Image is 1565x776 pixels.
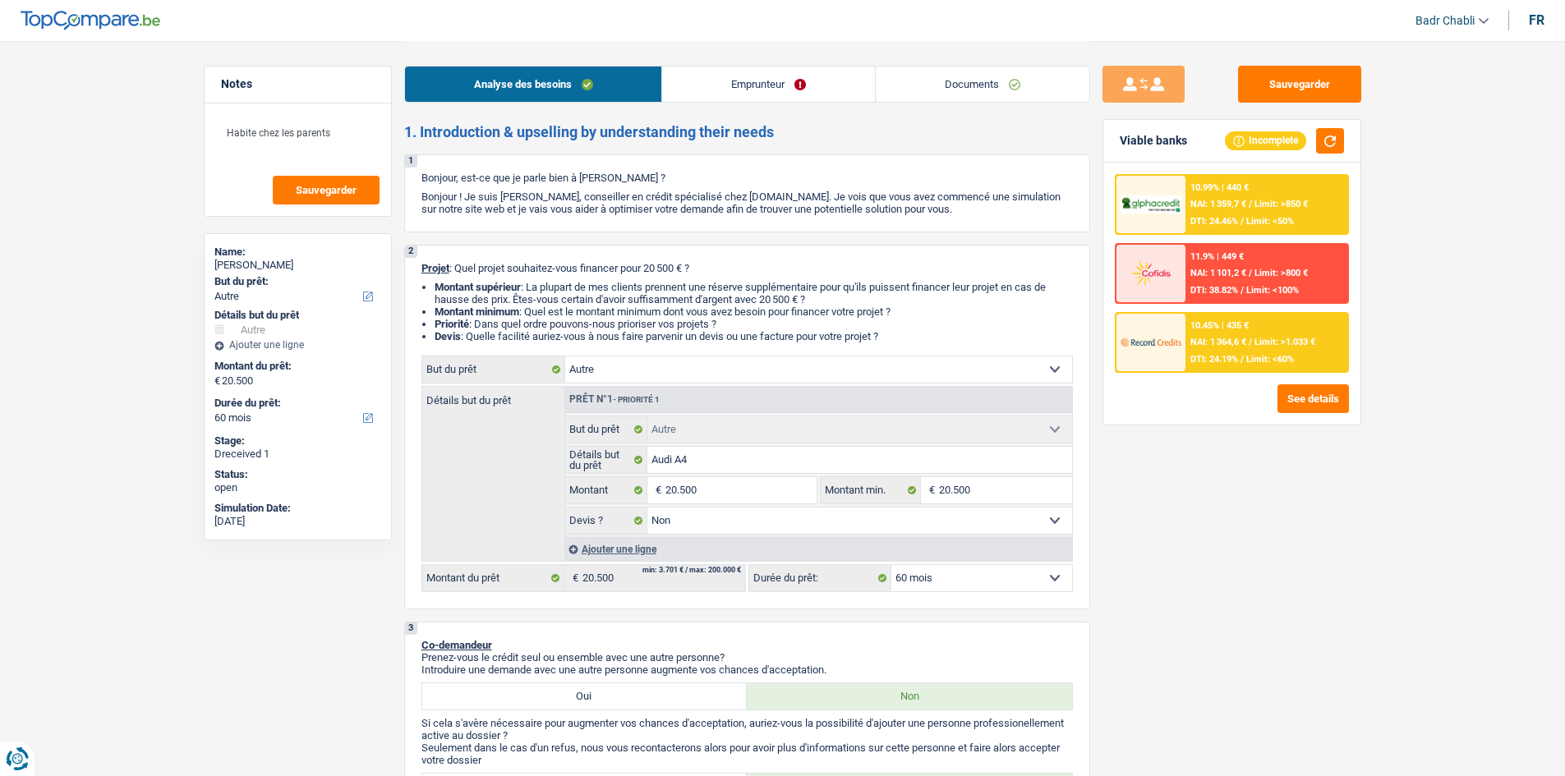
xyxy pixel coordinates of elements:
[421,191,1073,215] p: Bonjour ! Je suis [PERSON_NAME], conseiller en crédit spécialisé chez [DOMAIN_NAME]. Je vois que ...
[1190,216,1238,227] span: DTI: 24.46%
[565,447,648,473] label: Détails but du prêt
[405,67,662,102] a: Analyse des besoins
[1190,199,1246,209] span: NAI: 1 359,7 €
[1190,285,1238,296] span: DTI: 38.82%
[421,262,449,274] span: Projet
[404,123,1090,141] h2: 1. Introduction & upselling by understanding their needs
[221,77,375,91] h5: Notes
[214,374,220,388] span: €
[1246,216,1294,227] span: Limit: <50%
[1121,195,1181,214] img: AlphaCredit
[1249,199,1252,209] span: /
[296,185,357,195] span: Sauvegarder
[421,664,1073,676] p: Introduire une demande avec une autre personne augmente vos chances d'acceptation.
[1254,337,1315,347] span: Limit: >1.033 €
[1402,7,1489,34] a: Badr Chabli
[565,416,648,443] label: But du prêt
[749,565,891,591] label: Durée du prêt:
[921,477,939,503] span: €
[1249,268,1252,278] span: /
[422,387,564,406] label: Détails but du prêt
[421,742,1073,766] p: Seulement dans le cas d'un refus, nous vous recontacterons alors pour avoir plus d'informations s...
[214,275,378,288] label: But du prêt:
[564,537,1072,561] div: Ajouter une ligne
[435,305,1073,318] li: : Quel est le montant minimum dont vous avez besoin pour financer votre projet ?
[435,281,521,293] strong: Montant supérieur
[214,397,378,410] label: Durée du prêt:
[435,281,1073,305] li: : La plupart de mes clients prennent une réserve supplémentaire pour qu'ils puissent financer leu...
[1240,216,1244,227] span: /
[214,502,381,515] div: Simulation Date:
[214,246,381,259] div: Name:
[214,309,381,322] div: Détails but du prêt
[1190,251,1244,262] div: 11.9% | 449 €
[1121,327,1181,357] img: Record Credits
[1246,354,1294,365] span: Limit: <60%
[1238,66,1361,103] button: Sauvegarder
[747,683,1072,709] label: Non
[565,394,664,405] div: Prêt n°1
[435,330,461,342] span: Devis
[422,565,564,591] label: Montant du prêt
[214,448,381,461] div: Dreceived 1
[435,305,519,318] strong: Montant minimum
[422,683,748,709] label: Oui
[214,481,381,494] div: open
[435,318,1073,330] li: : Dans quel ordre pouvons-nous prioriser vos projets ?
[821,477,921,503] label: Montant min.
[1190,268,1246,278] span: NAI: 1 101,2 €
[1240,354,1244,365] span: /
[1415,14,1475,28] span: Badr Chabli
[214,434,381,448] div: Stage:
[1277,384,1349,413] button: See details
[421,639,492,651] span: Co-demandeur
[876,67,1089,102] a: Documents
[1249,337,1252,347] span: /
[1120,134,1187,148] div: Viable banks
[565,477,648,503] label: Montant
[405,622,417,635] div: 3
[421,717,1073,742] p: Si cela s'avère nécessaire pour augmenter vos chances d'acceptation, auriez-vous la possibilité d...
[642,567,741,574] div: min: 3.701 € / max: 200.000 €
[1190,182,1249,193] div: 10.99% | 440 €
[405,246,417,258] div: 2
[1254,268,1308,278] span: Limit: >800 €
[1246,285,1299,296] span: Limit: <100%
[422,356,565,383] label: But du prêt
[214,515,381,528] div: [DATE]
[564,565,582,591] span: €
[21,11,160,30] img: TopCompare Logo
[1190,320,1249,331] div: 10.45% | 435 €
[1529,12,1544,28] div: fr
[662,67,875,102] a: Emprunteur
[435,318,469,330] strong: Priorité
[214,360,378,373] label: Montant du prêt:
[214,259,381,272] div: [PERSON_NAME]
[1240,285,1244,296] span: /
[647,477,665,503] span: €
[565,507,648,534] label: Devis ?
[1121,258,1181,288] img: Cofidis
[421,172,1073,184] p: Bonjour, est-ce que je parle bien à [PERSON_NAME] ?
[214,468,381,481] div: Status:
[1254,199,1308,209] span: Limit: >850 €
[214,339,381,351] div: Ajouter une ligne
[405,155,417,168] div: 1
[613,395,660,404] span: - Priorité 1
[421,262,1073,274] p: : Quel projet souhaitez-vous financer pour 20 500 € ?
[1190,354,1238,365] span: DTI: 24.19%
[1225,131,1306,149] div: Incomplete
[435,330,1073,342] li: : Quelle facilité auriez-vous à nous faire parvenir un devis ou une facture pour votre projet ?
[273,176,380,204] button: Sauvegarder
[421,651,1073,664] p: Prenez-vous le crédit seul ou ensemble avec une autre personne?
[1190,337,1246,347] span: NAI: 1 364,6 €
